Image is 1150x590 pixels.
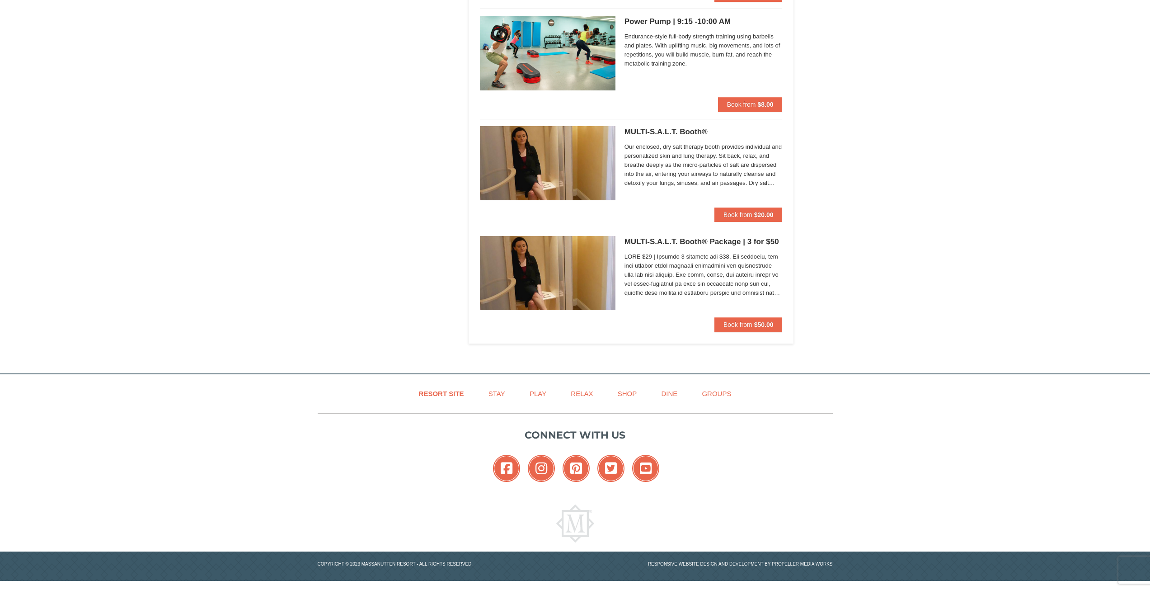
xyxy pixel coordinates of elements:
[408,383,475,404] a: Resort Site
[754,321,774,328] strong: $50.00
[559,383,604,404] a: Relax
[606,383,648,404] a: Shop
[650,383,689,404] a: Dine
[556,505,594,543] img: Massanutten Resort Logo
[723,321,752,328] span: Book from
[480,126,615,200] img: 6619873-480-72cc3260.jpg
[714,317,783,332] button: Book from $50.00
[624,142,783,188] span: Our enclosed, dry salt therapy booth provides individual and personalized skin and lung therapy. ...
[757,101,773,108] strong: $8.00
[727,101,756,108] span: Book from
[477,383,516,404] a: Stay
[318,428,833,443] p: Connect with us
[480,236,615,310] img: 6619873-585-86820cc0.jpg
[648,562,833,566] a: Responsive website design and development by Propeller Media Works
[624,32,783,68] span: Endurance-style full-body strength training using barbells and plates. With uplifting music, big ...
[723,211,752,218] span: Book from
[480,16,615,90] img: 6619873-729-39c22307.jpg
[714,208,783,222] button: Book from $20.00
[690,383,742,404] a: Groups
[624,127,783,137] h5: MULTI-S.A.L.T. Booth®
[624,237,783,246] h5: MULTI-S.A.L.T. Booth® Package | 3 for $50
[624,252,783,297] span: LORE $29 | Ipsumdo 3 sitametc adi $38. Eli seddoeiu, tem inci utlabor etdol magnaali enimadmini v...
[518,383,558,404] a: Play
[624,17,783,26] h5: Power Pump | 9:15 -10:00 AM
[311,561,575,567] p: Copyright © 2023 Massanutten Resort - All Rights Reserved.
[718,97,783,112] button: Book from $8.00
[754,211,774,218] strong: $20.00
